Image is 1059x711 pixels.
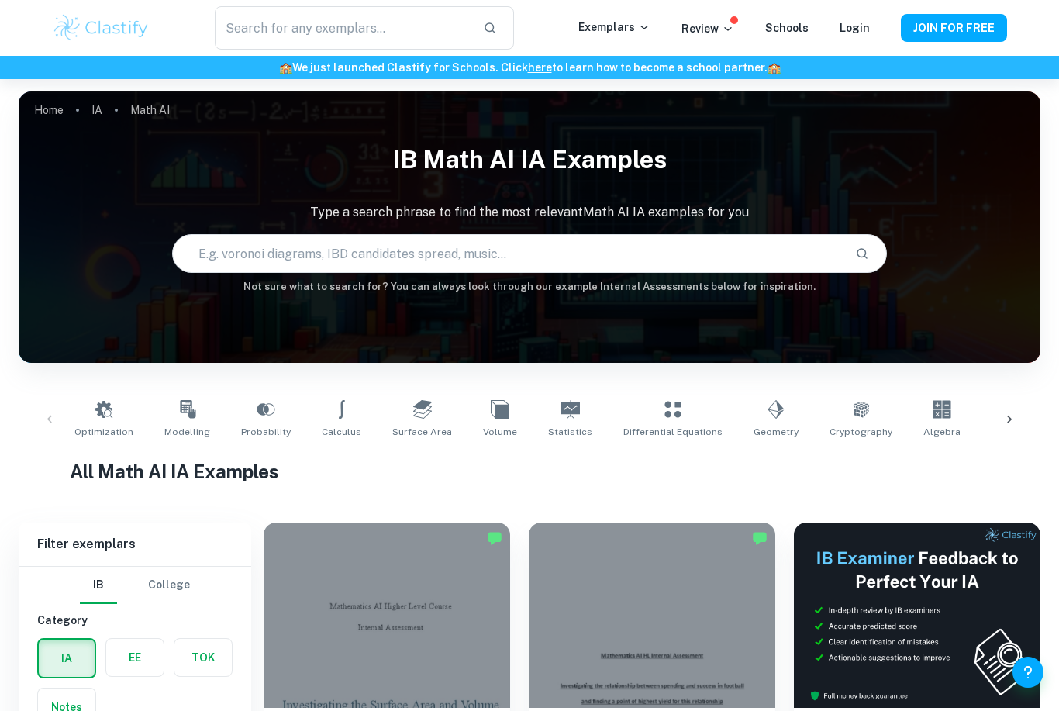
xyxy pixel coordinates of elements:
button: College [148,567,190,604]
span: Algebra [923,425,961,439]
p: Review [681,20,734,37]
button: TOK [174,639,232,676]
h6: We just launched Clastify for Schools. Click to learn how to become a school partner. [3,59,1056,76]
span: Geometry [754,425,799,439]
span: Statistics [548,425,592,439]
a: Schools [765,22,809,34]
button: IB [80,567,117,604]
h6: Category [37,612,233,629]
button: EE [106,639,164,676]
span: Calculus [322,425,361,439]
button: Help and Feedback [1012,657,1043,688]
span: Optimization [74,425,133,439]
div: Filter type choice [80,567,190,604]
input: E.g. voronoi diagrams, IBD candidates spread, music... [173,232,843,275]
p: Exemplars [578,19,650,36]
a: Home [34,99,64,121]
p: Type a search phrase to find the most relevant Math AI IA examples for you [19,203,1040,222]
input: Search for any exemplars... [215,6,471,50]
img: Thumbnail [794,523,1040,708]
span: 🏫 [279,61,292,74]
h6: Not sure what to search for? You can always look through our example Internal Assessments below f... [19,279,1040,295]
span: Surface Area [392,425,452,439]
h1: All Math AI IA Examples [70,457,989,485]
a: Login [840,22,870,34]
button: Search [849,240,875,267]
img: Marked [752,530,768,546]
span: 🏫 [768,61,781,74]
span: Probability [241,425,291,439]
button: JOIN FOR FREE [901,14,1007,42]
button: IA [39,640,95,677]
span: Differential Equations [623,425,723,439]
img: Clastify logo [52,12,150,43]
h6: Filter exemplars [19,523,251,566]
p: Math AI [130,102,170,119]
h1: IB Math AI IA examples [19,135,1040,185]
span: Volume [483,425,517,439]
img: Marked [487,530,502,546]
a: here [528,61,552,74]
span: Modelling [164,425,210,439]
span: Cryptography [830,425,892,439]
a: IA [91,99,102,121]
